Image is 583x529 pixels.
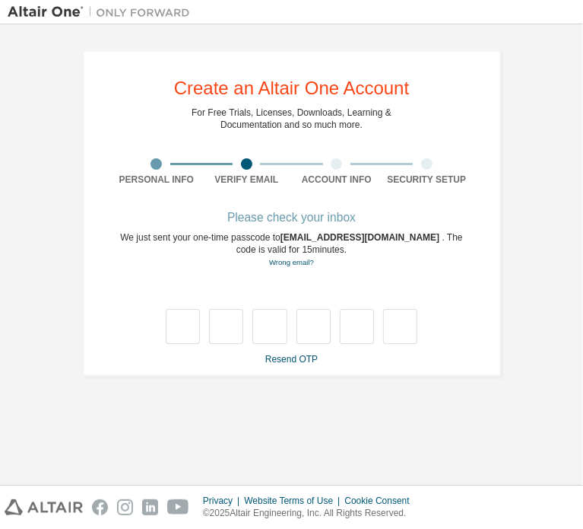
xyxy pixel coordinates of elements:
[292,174,382,186] div: Account Info
[92,499,108,515] img: facebook.svg
[265,354,318,365] a: Resend OTP
[112,174,202,186] div: Personal Info
[280,232,442,243] span: [EMAIL_ADDRESS][DOMAIN_NAME]
[167,499,189,515] img: youtube.svg
[344,495,418,507] div: Cookie Consent
[112,213,472,222] div: Please check your inbox
[203,495,244,507] div: Privacy
[5,499,83,515] img: altair_logo.svg
[174,79,410,97] div: Create an Altair One Account
[201,174,292,186] div: Verify Email
[382,174,472,186] div: Security Setup
[142,499,158,515] img: linkedin.svg
[269,258,314,266] a: Go back to the registration form
[8,5,198,20] img: Altair One
[203,507,419,520] p: © 2025 Altair Engineering, Inc. All Rights Reserved.
[117,499,133,515] img: instagram.svg
[112,231,472,269] div: We just sent your one-time passcode to . The code is valid for 15 minutes.
[244,495,344,507] div: Website Terms of Use
[192,107,391,131] div: For Free Trials, Licenses, Downloads, Learning & Documentation and so much more.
